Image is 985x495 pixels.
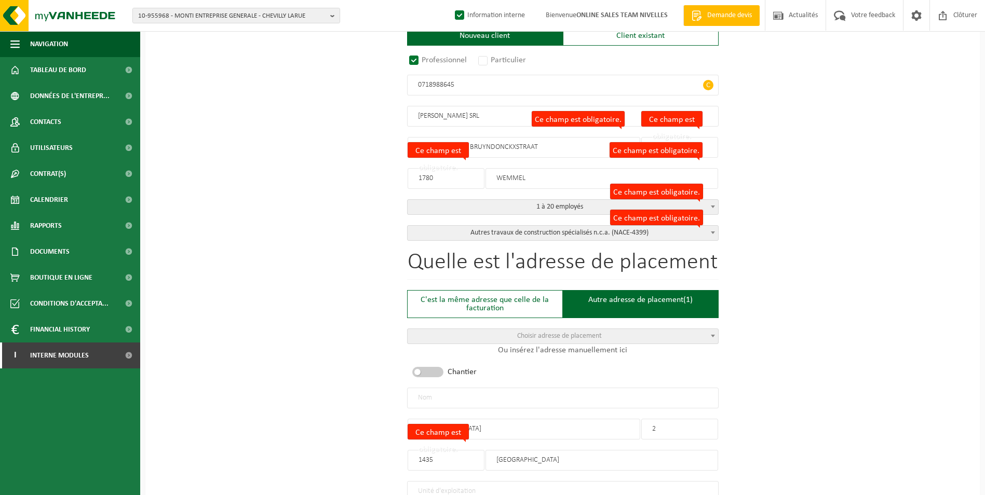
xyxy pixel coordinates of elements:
[30,161,66,187] span: Contrat(s)
[408,137,640,158] input: Rue
[408,450,484,471] input: code postal
[517,332,602,340] span: Choisir adresse de placement
[408,168,484,189] input: code postal
[407,290,563,318] div: C'est la même adresse que celle de la facturation
[30,239,70,265] span: Documents
[10,342,20,368] span: I
[563,26,719,46] div: Client existant
[30,187,68,213] span: Calendrier
[641,419,718,439] input: Numéro
[453,8,525,23] label: Information interne
[703,80,713,90] span: C
[407,106,719,127] input: Nom
[407,225,719,241] span: Autres travaux de construction spécialisés n.c.a. (NACE-4399)
[485,168,718,189] input: Ville
[132,8,340,23] button: 10-955968 - MONTI ENTREPRISE GENERALE - CHEVILLY LARUE
[30,291,109,317] span: Conditions d'accepta...
[407,251,719,280] h1: Quelle est l'adresse de placement
[576,11,668,19] strong: ONLINE SALES TEAM NIVELLES
[30,31,68,57] span: Navigation
[30,265,92,291] span: Boutique en ligne
[30,109,61,135] span: Contacts
[30,57,86,83] span: Tableau de bord
[610,184,703,199] label: Ce champ est obligatoire.
[476,53,529,67] label: Particulier
[30,317,90,342] span: Financial History
[408,142,469,158] label: Ce champ est obligatoire.
[408,424,469,439] label: Ce champ est obligatoire.
[610,210,703,225] label: Ce champ est obligatoire.
[138,8,326,24] span: 10-955968 - MONTI ENTREPRISE GENERALE - CHEVILLY LARUE
[407,344,719,356] p: Ou insérez l'adresse manuellement ici
[641,111,703,127] label: Ce champ est obligatoire.
[408,226,718,240] span: Autres travaux de construction spécialisés n.c.a. (NACE-4399)
[30,342,89,368] span: Interne modules
[30,83,110,109] span: Données de l'entrepr...
[407,75,719,95] input: Numéro d'entreprise
[407,53,470,67] label: Professionnel
[485,450,718,471] input: Ville
[610,142,703,158] label: Ce champ est obligatoire.
[448,368,477,376] label: Chantier
[408,419,640,439] input: Rue
[30,213,62,239] span: Rapports
[408,200,718,214] span: 1 à 20 employés
[30,135,73,161] span: Utilisateurs
[407,388,719,408] input: Nom
[705,10,754,21] span: Demande devis
[563,290,719,318] div: Autre adresse de placement
[532,111,625,127] label: Ce champ est obligatoire.
[407,26,563,46] div: Nouveau client
[683,296,693,304] span: (1)
[683,5,760,26] a: Demande devis
[407,199,719,215] span: 1 à 20 employés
